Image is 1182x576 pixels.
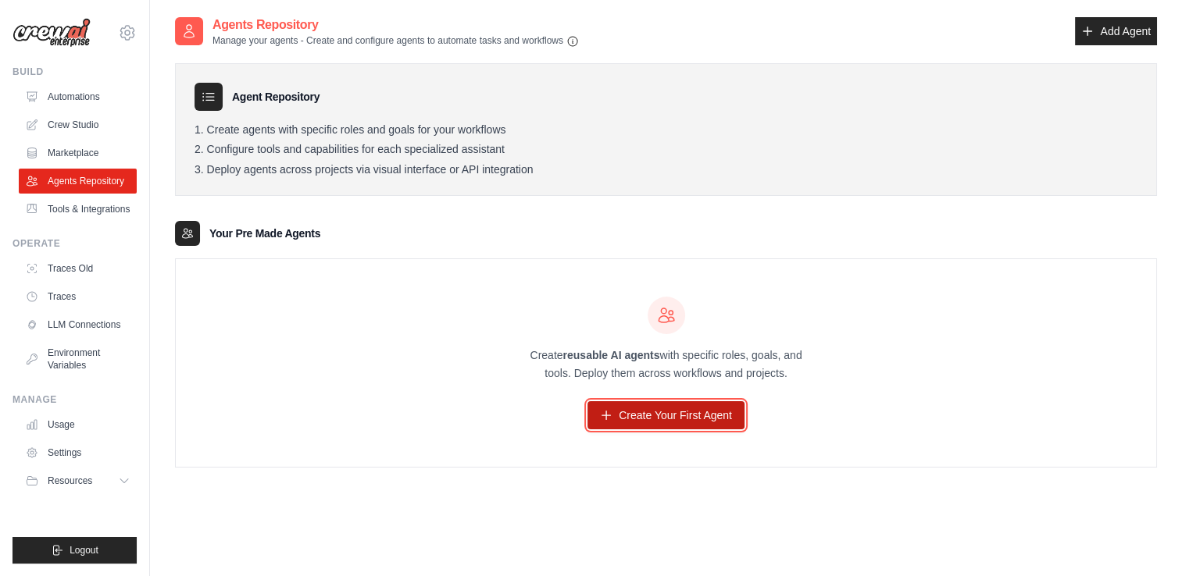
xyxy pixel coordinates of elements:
[1075,17,1157,45] a: Add Agent
[19,169,137,194] a: Agents Repository
[212,34,579,48] p: Manage your agents - Create and configure agents to automate tasks and workflows
[587,401,745,429] a: Create Your First Agent
[516,347,816,382] p: Create with specific roles, goals, and tools. Deploy them across workflows and projects.
[19,340,137,378] a: Environment Variables
[48,475,92,487] span: Resources
[19,112,137,137] a: Crew Studio
[12,66,137,78] div: Build
[12,237,137,250] div: Operate
[19,468,137,493] button: Resources
[12,393,137,406] div: Manage
[562,349,659,361] strong: reusable AI agents
[19,284,137,309] a: Traces
[12,537,137,564] button: Logout
[19,312,137,337] a: LLM Connections
[19,197,137,222] a: Tools & Integrations
[232,89,320,105] h3: Agent Repository
[195,123,1137,137] li: Create agents with specific roles and goals for your workflows
[70,544,98,556] span: Logout
[19,140,137,165] a: Marketplace
[19,256,137,281] a: Traces Old
[19,412,137,437] a: Usage
[212,16,579,34] h2: Agents Repository
[195,163,1137,177] li: Deploy agents across projects via visual interface or API integration
[19,440,137,465] a: Settings
[19,84,137,109] a: Automations
[209,226,320,241] h3: Your Pre Made Agents
[195,143,1137,157] li: Configure tools and capabilities for each specialized assistant
[12,18,91,48] img: Logo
